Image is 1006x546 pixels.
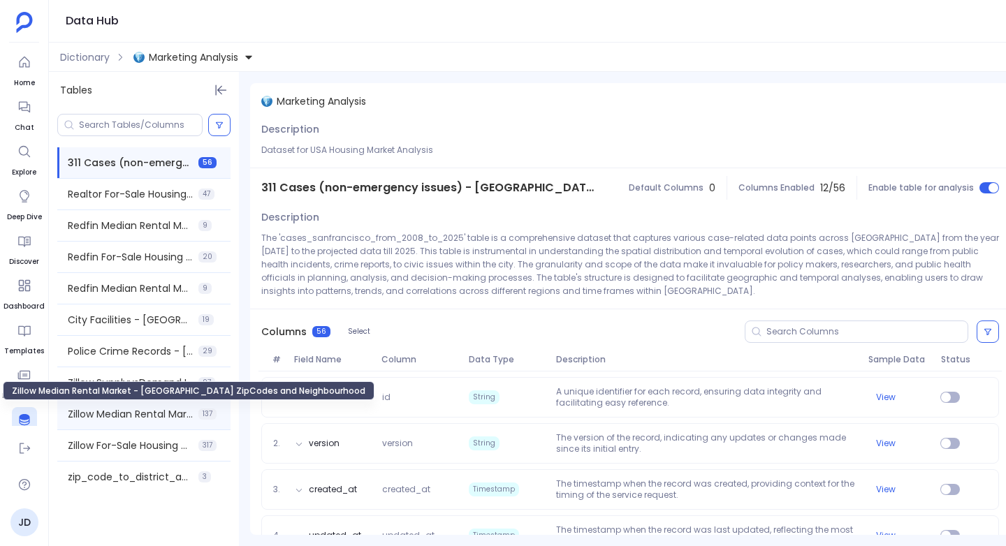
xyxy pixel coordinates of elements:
a: Deep Dive [7,184,42,223]
button: Select [339,323,379,341]
span: Status [935,354,965,365]
span: 56 [312,326,330,337]
span: 317 [198,440,217,451]
span: Marketing Analysis [149,50,238,64]
span: City Facilities - San Francisco [68,313,193,327]
span: updated_at [377,530,464,541]
a: Templates [4,318,44,357]
span: id [377,392,464,403]
button: Marketing Analysis [131,46,256,68]
span: Column [376,354,463,365]
span: String [469,436,500,450]
a: Home [12,50,37,89]
div: Zillow Median Rental Market - [GEOGRAPHIC_DATA] ZipCodes and Neighbourhood [3,381,374,400]
span: Redfin For-Sale Housing Historical - USA [68,250,193,264]
a: PetaReports [2,362,47,401]
span: Description [261,122,319,136]
button: Hide Tables [211,80,231,100]
a: Data Hub [6,407,42,446]
span: # [267,354,289,365]
button: version [309,438,340,449]
span: 29 [198,346,217,357]
span: Chat [12,122,37,133]
img: iceberg.svg [261,96,272,107]
span: Home [12,78,37,89]
span: String [469,390,500,404]
span: 47 [198,189,214,200]
span: Columns [261,325,307,339]
span: Timestamp [469,529,519,543]
span: Templates [4,346,44,357]
button: updated_at [309,530,361,541]
p: The version of the record, indicating any updates or changes made since its initial entry. [551,432,862,455]
span: Field Name [289,354,376,365]
span: Columns Enabled [738,182,815,193]
span: version [377,438,464,449]
span: Dashboard [3,301,45,312]
span: 0 [709,181,715,195]
span: Realtor For-Sale Housing Historical - All Cities [68,187,193,201]
p: A unique identifier for each record, ensuring data integrity and facilitating easy reference. [551,386,862,408]
span: Discover [9,256,39,267]
input: Search Tables/Columns [79,119,202,131]
span: 9 [198,220,212,231]
span: Marketing Analysis [277,94,366,108]
span: Deep Dive [7,212,42,223]
span: 2. [268,438,289,449]
span: Enable table for analysis [868,182,974,193]
span: 4. [268,530,289,541]
a: Discover [9,228,39,267]
a: Explore [12,139,37,178]
span: Timestamp [469,482,519,496]
button: View [876,530,896,541]
span: 3 [198,471,211,482]
span: 311 Cases (non-emergency issues) - [GEOGRAPHIC_DATA] [261,179,598,196]
span: created_at [377,484,464,495]
span: 19 [198,314,214,325]
span: 12 / 56 [820,181,845,195]
span: Police Crime Records - San Francisco [68,344,193,358]
a: JD [10,508,38,536]
div: Tables [49,72,239,108]
span: 97 [198,377,215,388]
span: Redfin Median Rental Market - San Francisco [68,281,193,295]
span: Description [551,354,863,365]
p: The timestamp when the record was created, providing context for the timing of the service request. [551,478,862,501]
span: Dictionary [60,50,110,64]
button: View [876,484,896,495]
p: The 'cases_sanfrancisco_from_2008_to_2025' table is a comprehensive dataset that captures various... [261,231,999,297]
button: View [876,438,896,449]
span: Sample Data [863,354,935,365]
span: Zillow For-Sale Housing Historical - USA Localities [68,438,193,452]
span: 3. [268,484,289,495]
a: Chat [12,94,37,133]
button: created_at [309,484,357,495]
input: Search Columns [766,326,968,337]
span: Data Type [463,354,551,365]
span: Description [261,210,319,224]
span: Redfin Median Rental Market - USA [68,219,193,233]
span: Zillow SupplyvsDemand Index - USA+Cities [68,376,193,390]
span: Default Columns [629,182,704,193]
button: View [876,392,896,403]
img: iceberg.svg [133,52,145,63]
span: zip_code_to_district_and_neighbourhood_association [68,470,193,484]
span: 20 [198,251,217,263]
span: 311 Cases (non-emergency issues) - San Francisco [68,156,193,170]
span: 56 [198,157,217,168]
img: petavue logo [16,12,33,33]
span: Zillow Median Rental Market - USA ZipCodes and Neighbourhood [68,407,193,421]
h1: Data Hub [66,11,119,31]
span: Explore [12,167,37,178]
a: Dashboard [3,273,45,312]
span: 137 [198,408,217,420]
span: 9 [198,283,212,294]
p: Dataset for USA Housing Market Analysis [261,143,999,156]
